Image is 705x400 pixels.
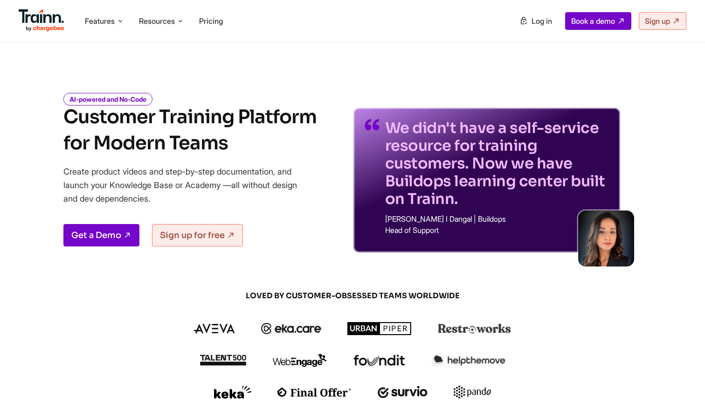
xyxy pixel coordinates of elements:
[273,354,327,367] img: webengage logo
[194,324,235,333] img: aveva logo
[85,16,115,26] span: Features
[214,386,251,399] img: keka logo
[565,12,631,30] a: Book a demo
[347,322,412,335] img: urbanpiper logo
[639,12,686,30] a: Sign up
[514,13,558,29] a: Log in
[63,165,311,205] p: Create product videos and step-by-step documentation, and launch your Knowledge Base or Academy —...
[578,211,634,267] img: sabina-buildops.d2e8138.png
[378,386,428,398] img: survio logo
[365,119,380,130] img: quotes-purple.41a7099.svg
[63,93,152,105] i: AI-powered and No-Code
[571,16,615,26] span: Book a demo
[129,291,576,301] span: LOVED BY CUSTOMER-OBSESSED TEAMS WORLDWIDE
[385,119,609,208] p: We didn't have a self-service resource for training customers. Now we have Buildops learning cent...
[199,16,223,26] a: Pricing
[139,16,175,26] span: Resources
[63,224,139,246] a: Get a Demo
[353,355,405,366] img: foundit logo
[645,16,670,26] span: Sign up
[63,104,317,156] h1: Customer Training Platform for Modern Teams
[385,226,609,234] p: Head of Support
[385,215,609,223] p: [PERSON_NAME] I Dangal | Buildops
[200,354,246,366] img: talent500 logo
[431,354,505,367] img: helpthemove logo
[152,224,243,246] a: Sign up for free
[261,323,322,334] img: ekacare logo
[19,9,64,32] img: Trainn Logo
[532,16,552,26] span: Log in
[454,386,491,399] img: pando logo
[277,387,352,397] img: finaloffer logo
[438,323,511,334] img: restroworks logo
